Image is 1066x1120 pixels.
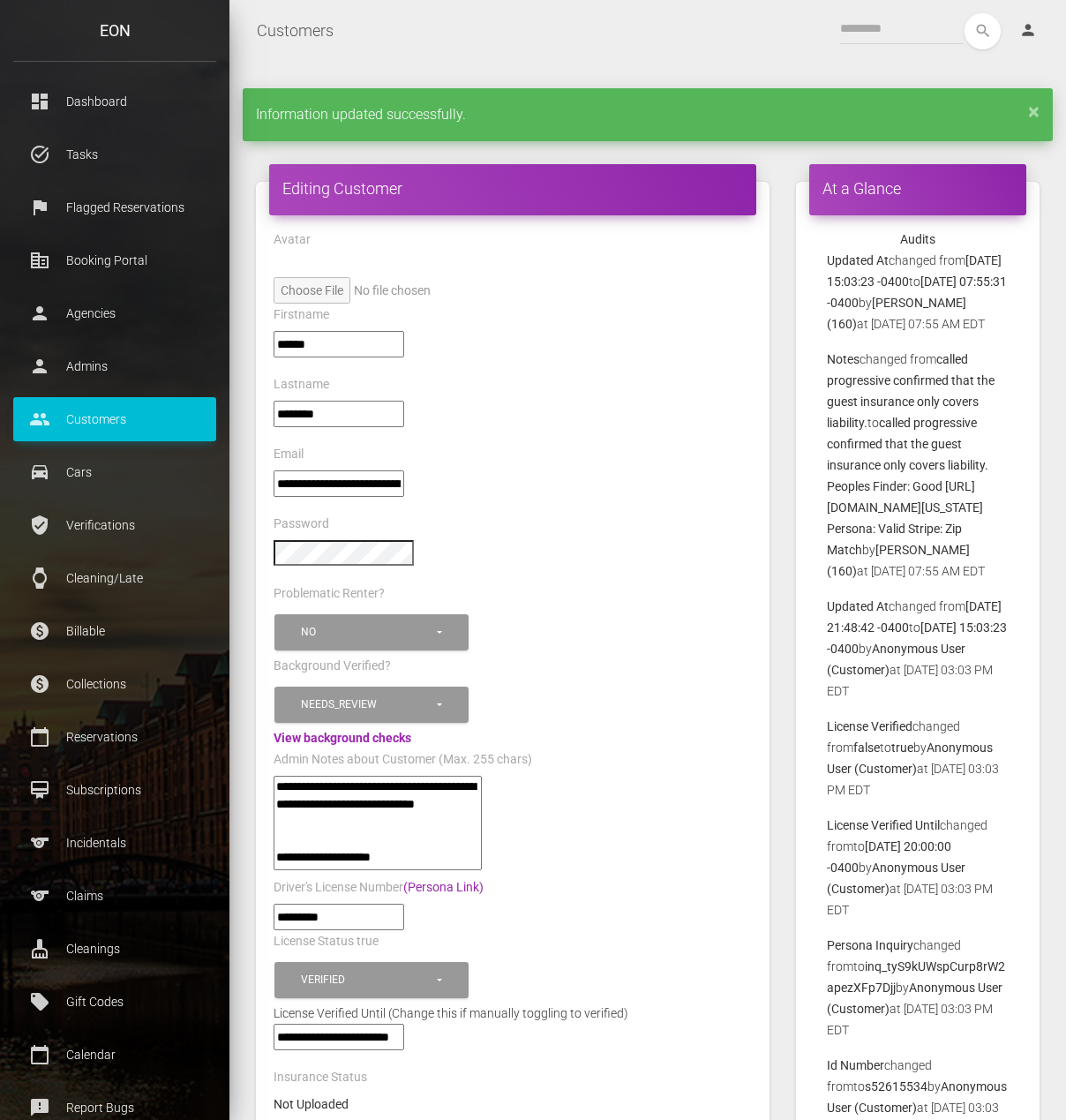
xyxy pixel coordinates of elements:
a: corporate_fare Booking Portal [13,238,216,282]
label: Password [274,515,329,533]
a: View background checks [274,731,411,745]
label: Avatar [274,231,311,249]
div: Verified [301,973,434,988]
a: × [1028,106,1040,117]
button: Needs_review [274,687,469,723]
p: Dashboard [26,88,203,115]
p: changed from to by at [DATE] 03:03 PM EDT [827,716,1009,801]
div: Information updated successfully. [243,88,1053,141]
a: sports Incidentals [13,821,216,865]
p: Admins [26,353,203,380]
a: sports Claims [13,874,216,918]
b: [PERSON_NAME] (160) [827,543,970,578]
p: Cleanings [26,936,203,962]
button: No [274,614,469,650]
button: search [965,13,1001,49]
a: cleaning_services Cleanings [13,927,216,971]
b: Notes [827,352,860,366]
b: Id Number [827,1058,884,1072]
p: Booking Portal [26,247,203,274]
a: Customers [257,9,334,53]
button: Verified [274,962,469,998]
p: Incidentals [26,830,203,856]
p: Customers [26,406,203,432]
label: Background Verified? [274,658,391,675]
p: changed from to by at [DATE] 03:03 PM EDT [827,815,1009,921]
a: card_membership Subscriptions [13,768,216,812]
a: drive_eta Cars [13,450,216,494]
b: Anonymous User (Customer) [827,642,965,677]
label: Lastname [274,376,329,394]
a: person [1006,13,1053,49]
label: Firstname [274,306,329,324]
i: person [1019,21,1037,39]
a: person Agencies [13,291,216,335]
p: Flagged Reservations [26,194,203,221]
b: Updated At [827,599,889,613]
a: dashboard Dashboard [13,79,216,124]
a: calendar_today Calendar [13,1033,216,1077]
p: Calendar [26,1041,203,1068]
p: Verifications [26,512,203,538]
h4: At a Glance [822,177,1013,199]
a: verified_user Verifications [13,503,216,547]
a: flag Flagged Reservations [13,185,216,229]
p: Subscriptions [26,777,203,803]
a: person Admins [13,344,216,388]
a: local_offer Gift Codes [13,980,216,1024]
p: Tasks [26,141,203,168]
b: true [891,740,913,755]
label: Driver's License Number [274,879,484,897]
p: Reservations [26,724,203,750]
p: Cleaning/Late [26,565,203,591]
b: inq_tyS9kUWspCurp8rW2apezXFp7Djj [827,959,1005,995]
div: No [301,625,434,640]
a: paid Billable [13,609,216,653]
label: Problematic Renter? [274,585,385,603]
p: Cars [26,459,203,485]
b: Updated At [827,253,889,267]
b: License Verified [827,719,912,733]
p: changed from to by at [DATE] 03:03 PM EDT [827,596,1009,702]
p: Collections [26,671,203,697]
p: Gift Codes [26,988,203,1015]
div: Needs_review [301,697,434,712]
a: task_alt Tasks [13,132,216,177]
b: Anonymous User (Customer) [827,981,1002,1016]
p: Billable [26,618,203,644]
p: changed from to by at [DATE] 07:55 AM EDT [827,349,1009,582]
a: calendar_today Reservations [13,715,216,759]
b: [PERSON_NAME] (160) [827,296,966,331]
a: watch Cleaning/Late [13,556,216,600]
b: Anonymous User (Customer) [827,861,965,896]
p: Agencies [26,300,203,327]
div: License Verified Until (Change this if manually toggling to verified) [260,1003,765,1024]
b: License Verified Until [827,818,940,832]
b: [DATE] 20:00:00 -0400 [827,839,951,875]
a: (Persona Link) [403,880,484,894]
p: changed from to by at [DATE] 03:03 PM EDT [827,935,1009,1041]
label: Admin Notes about Customer (Max. 255 chars) [274,751,532,769]
b: s52615534 [865,1079,927,1094]
a: people Customers [13,397,216,441]
b: called progressive confirmed that the guest insurance only covers liability. Peoples Finder: Good... [827,416,988,557]
a: paid Collections [13,662,216,706]
label: License Status true [274,933,379,951]
p: changed from to by at [DATE] 07:55 AM EDT [827,250,1009,334]
strong: Audits [900,232,935,246]
strong: Not Uploaded [274,1097,349,1111]
b: false [853,740,880,755]
h4: Editing Customer [282,177,743,199]
label: Insurance Status [274,1069,367,1086]
b: Persona Inquiry [827,938,913,952]
p: Claims [26,883,203,909]
label: Email [274,446,304,463]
